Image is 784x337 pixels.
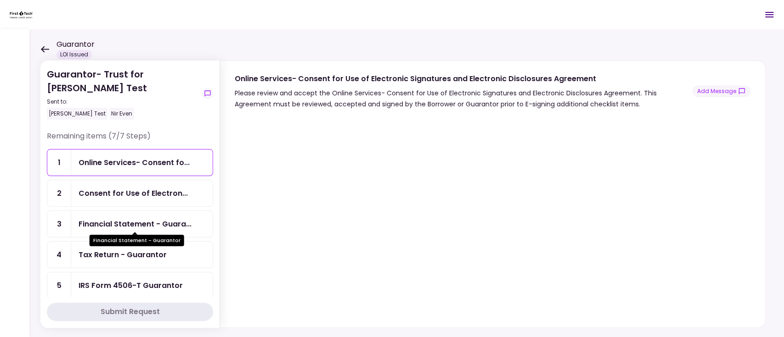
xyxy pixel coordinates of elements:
div: Online Services- Consent for Use of Electronic Signatures and Electronic Disclosures Agreement [235,73,692,84]
h1: Guarantor [56,39,95,50]
div: 2 [47,180,71,206]
div: Financial Statement - Guarantor [79,218,192,230]
button: show-messages [692,85,750,97]
div: [PERSON_NAME] Test [47,108,107,120]
div: Consent for Use of Electronic Signatures and Electronic Disclosures Agreement [79,188,188,199]
div: Sent to: [47,98,198,106]
a: 4Tax Return - Guarantor [47,241,213,268]
a: 1Online Services- Consent for Use of Electronic Signatures and Electronic Disclosures Agreement [47,149,213,176]
button: Open menu [758,4,780,26]
div: Tax Return - Guarantor [79,249,167,260]
div: Remaining items (7/7 Steps) [47,131,213,149]
a: 2Consent for Use of Electronic Signatures and Electronic Disclosures Agreement [47,180,213,207]
div: 5 [47,272,71,298]
img: Partner icon [9,8,34,22]
a: 3Financial Statement - Guarantor [47,210,213,238]
div: Online Services- Consent for Use of Electronic Signatures and Electronic Disclosures Agreement [79,157,190,168]
div: 3 [47,211,71,237]
div: Please review and accept the Online Services- Consent for Use of Electronic Signatures and Electr... [235,88,692,110]
iframe: jotform-iframe [235,124,749,324]
a: 5IRS Form 4506-T Guarantor [47,272,213,299]
div: IRS Form 4506-T Guarantor [79,280,183,291]
div: Guarantor- Trust for [PERSON_NAME] Test [47,67,198,120]
div: Nir Even [109,108,134,120]
div: 4 [47,242,71,268]
div: 1 [47,149,71,176]
button: Submit Request [47,303,213,321]
div: Online Services- Consent for Use of Electronic Signatures and Electronic Disclosures AgreementPle... [220,61,766,328]
div: Submit Request [101,306,160,317]
button: show-messages [202,88,213,99]
div: LOI Issued [56,50,92,59]
div: Financial Statement - Guarantor [90,235,184,246]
